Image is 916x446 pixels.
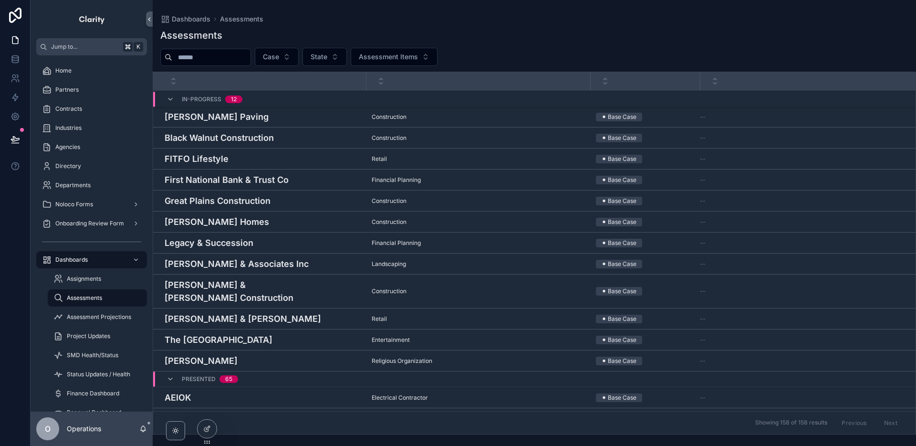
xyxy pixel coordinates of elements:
a: Financial Planning [372,176,584,184]
span: In-Progress [182,96,221,103]
span: Assessments [67,294,102,302]
a: Electrical Contractor [372,394,584,402]
a: Construction [372,287,584,295]
a: Construction [372,197,584,205]
button: Select Button [351,48,437,66]
span: Home [55,67,72,74]
span: -- [700,134,706,142]
span: Dashboards [172,14,210,24]
span: -- [700,155,706,163]
div: ⚫ Base Case [602,336,636,344]
span: -- [700,336,706,344]
a: -- [700,357,904,365]
a: ⚫ Base Case [596,393,694,402]
a: Legacy & Succession [165,236,360,249]
span: Jump to... [51,43,119,51]
a: AEIOK [165,391,360,404]
h4: Great Plains Construction [165,194,360,207]
div: ⚫ Base Case [602,315,636,323]
a: ⚫ Base Case [596,315,694,323]
span: Project Updates [67,332,110,340]
span: Status Updates / Health [67,371,130,378]
span: Presented [182,375,216,383]
a: [PERSON_NAME] & [PERSON_NAME] [165,312,360,325]
a: Retail [372,155,584,163]
a: Onboarding Review Form [36,215,147,232]
div: ⚫ Base Case [602,113,636,121]
a: -- [700,155,904,163]
span: -- [700,239,706,247]
span: Assignments [67,275,101,283]
a: Noloco Forms [36,196,147,213]
img: App logo [78,11,105,27]
div: ⚫ Base Case [602,176,636,184]
a: Directory [36,158,147,175]
a: -- [700,176,904,184]
span: Retail [372,155,387,163]
span: Religious Organization [372,357,432,365]
a: ⚫ Base Case [596,113,694,121]
a: ⚫ Base Case [596,357,694,365]
h4: First National Bank & Trust Co [165,173,360,186]
h1: Assessments [160,29,222,42]
a: ⚫ Base Case [596,155,694,163]
span: Retail [372,315,387,323]
a: ⚫ Base Case [596,176,694,184]
a: -- [700,336,904,344]
a: Industries [36,119,147,137]
button: Jump to...K [36,38,147,55]
a: SMD Health/Status [48,347,147,364]
span: Agencies [55,143,80,151]
a: -- [700,197,904,205]
a: Dashboards [160,14,210,24]
a: [PERSON_NAME] Paving [165,110,360,123]
a: ⚫ Base Case [596,239,694,247]
a: [PERSON_NAME] & Associates Inc [165,257,360,270]
a: Dashboards [36,251,147,268]
span: -- [700,315,706,323]
span: Onboarding Review Form [55,220,124,227]
span: -- [700,218,706,226]
span: -- [700,176,706,184]
a: -- [700,394,904,402]
a: Assignments [48,270,147,287]
a: The [GEOGRAPHIC_DATA] [165,333,360,346]
a: [PERSON_NAME] & [PERSON_NAME] Construction [165,278,360,304]
span: Construction [372,134,406,142]
a: Status Updates / Health [48,366,147,383]
a: Assessments [220,14,263,24]
span: -- [700,113,706,121]
a: Project Updates [48,328,147,345]
h4: [PERSON_NAME] [165,354,360,367]
div: ⚫ Base Case [602,155,636,163]
div: 12 [231,96,237,103]
a: Construction [372,113,584,121]
div: ⚫ Base Case [602,287,636,296]
span: Financial Planning [372,176,421,184]
span: SMD Health/Status [67,351,118,359]
span: State [311,52,327,62]
a: [PERSON_NAME] Homes [165,215,360,228]
span: Entertainment [372,336,410,344]
a: Home [36,62,147,79]
a: Financial Planning [372,239,584,247]
span: Assessment Projections [67,313,131,321]
a: Black Walnut Construction [165,131,360,144]
span: Construction [372,197,406,205]
span: Renewal Dashboard [67,409,121,416]
a: FITFO Lifestyle [165,152,360,165]
a: -- [700,260,904,268]
span: Partners [55,86,79,94]
p: Operations [67,424,101,434]
div: ⚫ Base Case [602,239,636,247]
span: Landscaping [372,260,406,268]
span: -- [700,394,706,402]
span: Finance Dashboard [67,390,119,397]
a: -- [700,113,904,121]
a: Departments [36,177,147,194]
